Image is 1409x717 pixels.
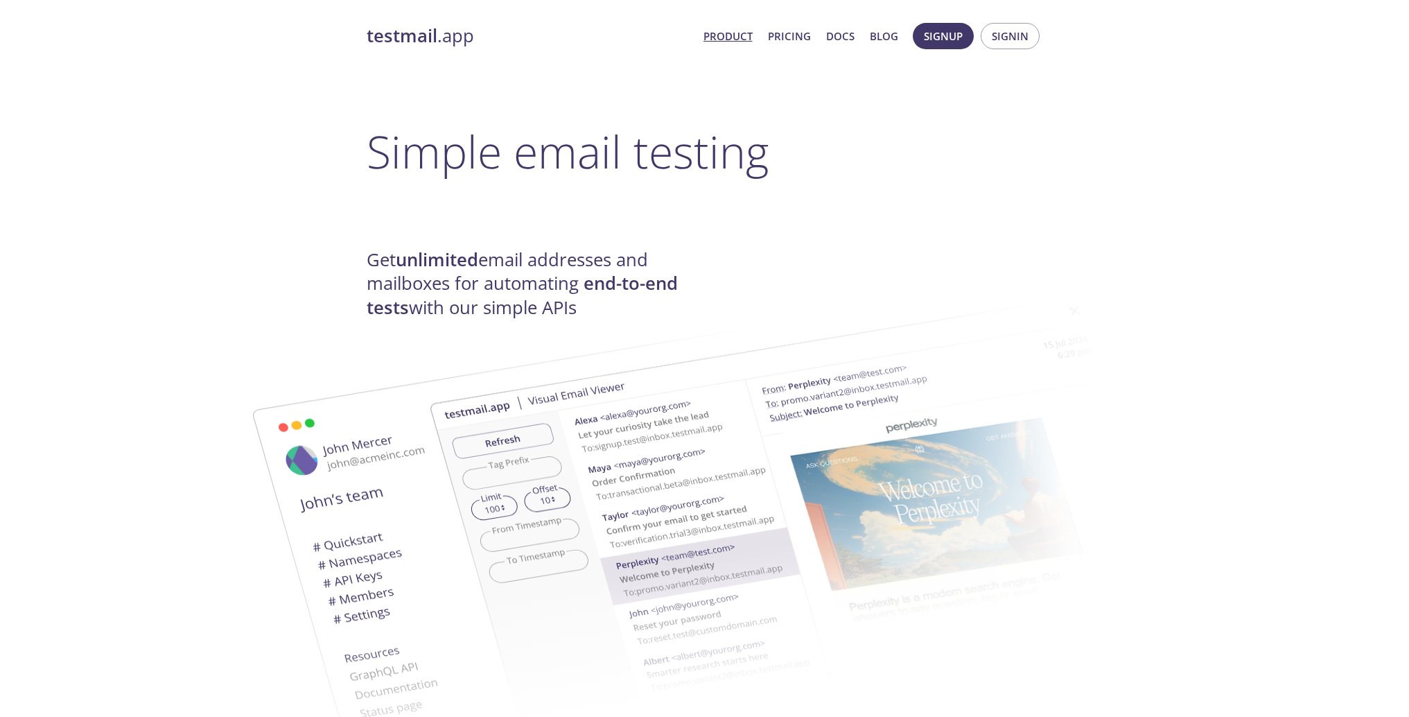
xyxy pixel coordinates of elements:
a: Docs [826,27,855,45]
button: Signin [981,23,1040,49]
span: Signin [992,27,1029,45]
a: Pricing [768,27,811,45]
a: Blog [870,27,898,45]
h1: Simple email testing [367,125,1043,178]
a: Product [703,27,753,45]
span: Signup [924,27,963,45]
h4: Get email addresses and mailboxes for automating with our simple APIs [367,248,705,320]
a: testmail.app [367,24,692,48]
strong: unlimited [396,248,478,272]
strong: testmail [367,24,437,48]
strong: end-to-end tests [367,271,678,319]
button: Signup [913,23,974,49]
